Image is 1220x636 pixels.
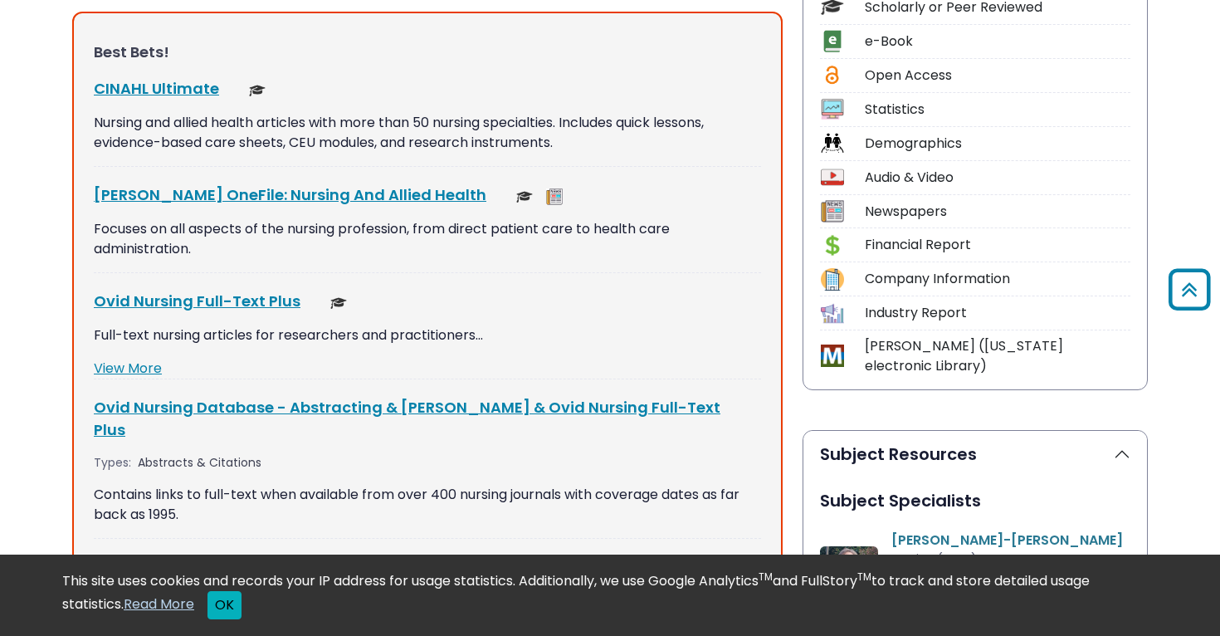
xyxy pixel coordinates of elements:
div: Abstracts & Citations [138,454,265,472]
a: Ovid Nursing Full-Text Plus [94,291,300,311]
div: Demographics [865,134,1130,154]
a: [PERSON_NAME] OneFile: Nursing And Allied Health [94,184,486,205]
button: Subject Resources [803,431,1147,477]
img: Icon Newspapers [821,200,843,223]
span: Types: [94,454,131,472]
sup: TM [857,570,871,584]
img: Icon Demographics [821,132,843,154]
img: Scholarly or Peer Reviewed [516,188,533,205]
a: Back to Top [1163,276,1216,304]
a: CINAHL Ultimate [94,78,219,99]
a: Read More [124,594,194,614]
h3: Best Bets! [94,43,761,61]
p: Full-text nursing articles for researchers and practitioners… [94,325,761,345]
img: Newspapers [546,188,563,205]
span: Nursing (NURS) [891,550,977,567]
div: Open Access [865,66,1130,86]
img: Diane Manko-Cliff [820,546,878,587]
p: Contains links to full-text when available from over 400 nursing journals with coverage dates as ... [94,485,761,525]
p: Nursing and allied health articles with more than 50 nursing specialties. Includes quick lessons,... [94,113,761,153]
img: Icon Audio & Video [821,166,843,188]
h2: Subject Specialists [820,491,1130,511]
div: Statistics [865,100,1130,120]
img: Icon MeL (Michigan electronic Library) [821,345,843,367]
div: e-Book [865,32,1130,51]
img: Scholarly or Peer Reviewed [330,295,347,311]
img: Icon e-Book [821,30,843,52]
img: Icon Company Information [821,268,843,291]
div: Financial Report [865,235,1130,255]
a: Ovid Nursing Database - Abstracting & [PERSON_NAME] & Ovid Nursing Full-Text Plus [94,397,720,440]
div: Audio & Video [865,168,1130,188]
button: Close [207,591,242,619]
p: Focuses on all aspects of the nursing profession, from direct patient care to health care adminis... [94,219,761,259]
div: This site uses cookies and records your IP address for usage statistics. Additionally, we use Goo... [62,571,1158,619]
a: [PERSON_NAME]-[PERSON_NAME] [891,531,1123,550]
a: View More [94,359,162,378]
img: Icon Open Access [822,64,842,86]
img: Scholarly or Peer Reviewed [249,82,266,99]
div: Newspapers [865,202,1130,222]
div: Company Information [865,269,1130,289]
img: Icon Financial Report [821,234,843,257]
div: [PERSON_NAME] ([US_STATE] electronic Library) [865,336,1130,376]
img: Icon Industry Report [821,302,843,325]
img: Icon Statistics [821,98,843,120]
div: Industry Report [865,303,1130,323]
sup: TM [759,570,773,584]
